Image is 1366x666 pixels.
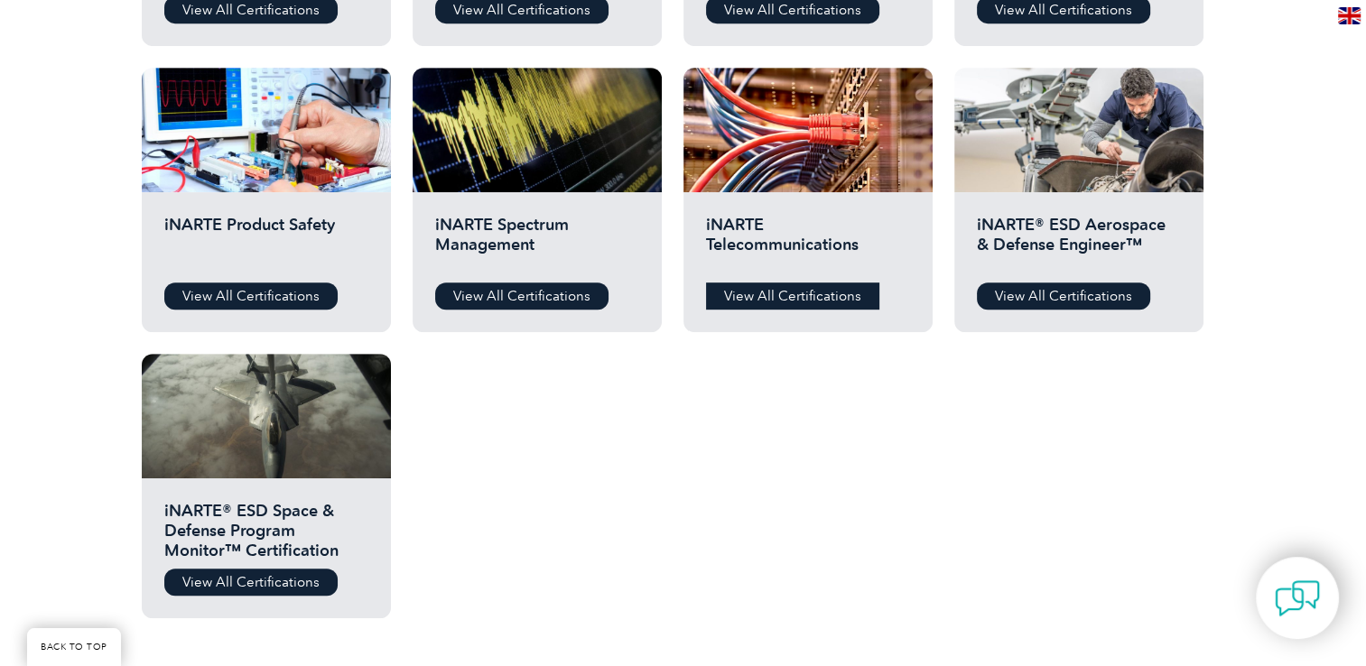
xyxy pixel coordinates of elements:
img: en [1338,7,1361,24]
a: BACK TO TOP [27,628,121,666]
h2: iNARTE® ESD Space & Defense Program Monitor™ Certification [164,501,368,555]
h2: iNARTE Spectrum Management [435,215,639,269]
a: View All Certifications [706,282,879,310]
h2: iNARTE® ESD Aerospace & Defense Engineer™ [977,215,1181,269]
a: View All Certifications [977,282,1150,310]
h2: iNARTE Telecommunications [706,215,910,269]
a: View All Certifications [164,569,338,596]
img: contact-chat.png [1275,576,1320,621]
a: View All Certifications [435,282,609,310]
h2: iNARTE Product Safety [164,215,368,269]
a: View All Certifications [164,282,338,310]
